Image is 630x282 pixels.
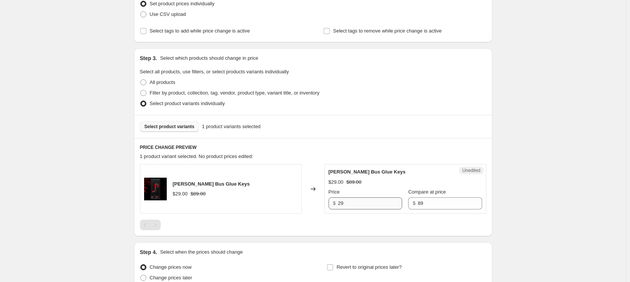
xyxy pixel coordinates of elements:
[337,264,402,270] span: Revert to original prices later?
[140,54,157,62] h2: Step 3.
[329,179,344,185] span: $29.00
[150,90,320,96] span: Filter by product, collection, tag, vendor, product type, variant title, or inventory
[333,28,442,34] span: Select tags to remove while price change is active
[150,11,186,17] span: Use CSV upload
[150,264,192,270] span: Change prices now
[329,169,406,175] span: [PERSON_NAME] Bus Glue Keys
[173,191,188,197] span: $29.00
[160,248,243,256] p: Select when the prices should change
[150,1,215,6] span: Set product prices individually
[144,178,167,200] img: KEYS_600x600_492cd041-bc3d-4cc3-8c54-a30e460f3ffd_80x.png
[144,124,195,130] span: Select product variants
[140,248,157,256] h2: Step 4.
[140,69,289,74] span: Select all products, use filters, or select products variants individually
[408,189,446,195] span: Compare at price
[150,28,250,34] span: Select tags to add while price change is active
[160,54,258,62] p: Select which products should change in price
[191,191,206,197] span: $89.00
[150,275,192,280] span: Change prices later
[150,79,175,85] span: All products
[202,123,260,130] span: 1 product variants selected
[150,101,225,106] span: Select product variants individually
[346,179,361,185] span: $89.00
[140,220,161,230] nav: Pagination
[413,200,415,206] span: $
[140,121,199,132] button: Select product variants
[173,181,250,187] span: [PERSON_NAME] Bus Glue Keys
[462,167,480,174] span: Unedited
[140,144,486,150] h6: PRICE CHANGE PREVIEW
[333,200,336,206] span: $
[329,189,340,195] span: Price
[140,153,254,159] span: 1 product variant selected. No product prices edited:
